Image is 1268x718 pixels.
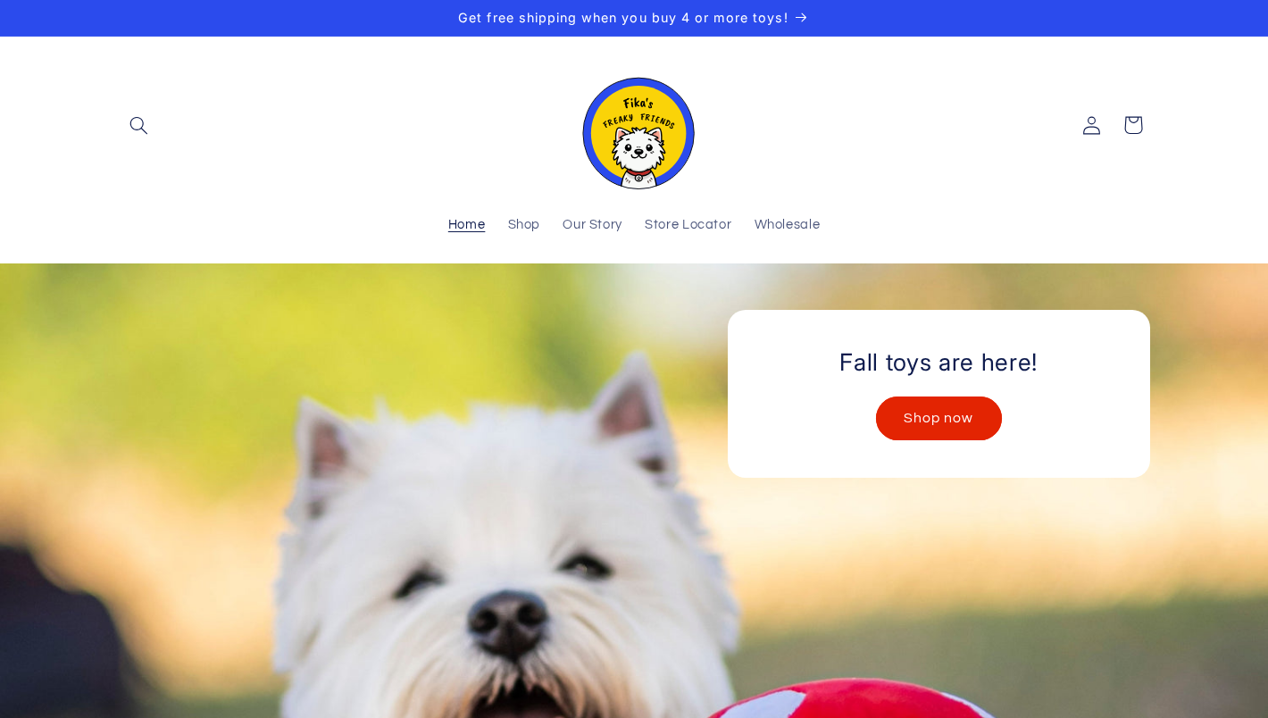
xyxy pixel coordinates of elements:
a: Wholesale [743,206,831,246]
summary: Search [119,104,160,146]
span: Our Story [563,217,622,234]
span: Shop [508,217,541,234]
a: Fika's Freaky Friends [564,54,704,196]
span: Get free shipping when you buy 4 or more toys! [458,10,788,25]
a: Home [437,206,496,246]
a: Our Story [552,206,634,246]
span: Home [448,217,486,234]
span: Wholesale [755,217,821,234]
a: Shop [496,206,552,246]
a: Shop now [876,397,1002,440]
h2: Fall toys are here! [839,347,1038,378]
img: Fika's Freaky Friends [571,62,697,189]
span: Store Locator [645,217,731,234]
a: Store Locator [634,206,743,246]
